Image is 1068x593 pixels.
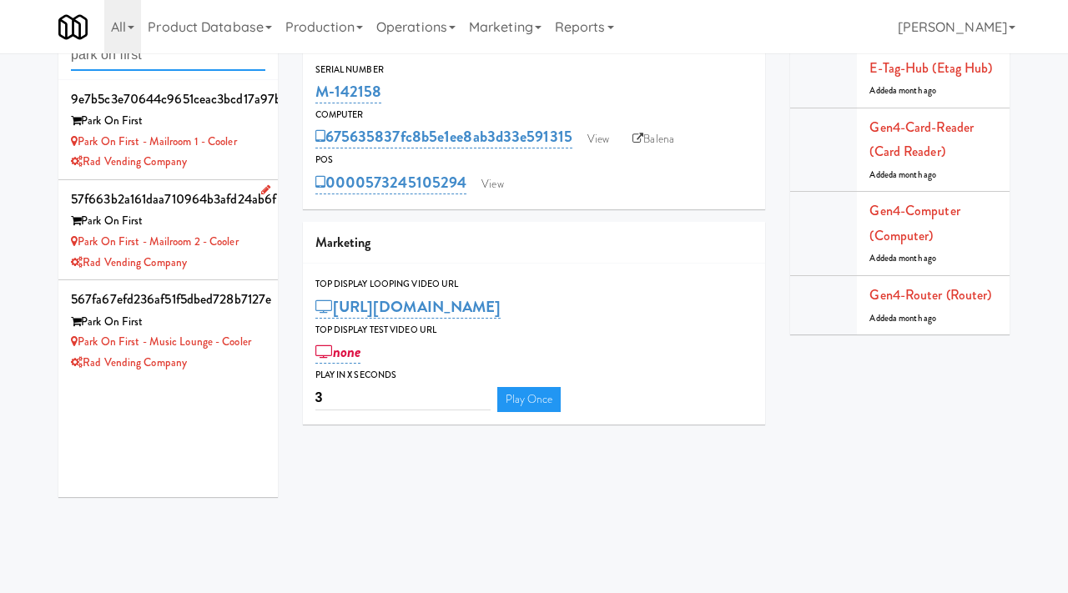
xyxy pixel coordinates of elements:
[893,168,936,181] span: a month ago
[58,180,278,280] li: 57f663b2a161daa710964b3afd24ab6fPark On First Park on First - Mailroom 2 - CoolerRad Vending Company
[315,171,467,194] a: 0000573245105294
[315,322,753,339] div: Top Display Test Video Url
[893,252,936,264] span: a month ago
[869,201,960,245] a: Gen4-computer (Computer)
[869,285,991,304] a: Gen4-router (Router)
[58,280,278,379] li: 567fa67efd236af51f5dbed728b7127ePark On First Park on First - Music Lounge - CoolerRad Vending Co...
[71,334,251,349] a: Park on First - Music Lounge - Cooler
[869,312,936,324] span: Added
[71,87,265,112] div: 9e7b5c3e70644c9651ceac3bcd17a97b
[71,234,239,249] a: Park on First - Mailroom 2 - Cooler
[579,127,617,152] a: View
[869,84,936,97] span: Added
[58,80,278,180] li: 9e7b5c3e70644c9651ceac3bcd17a97bPark On First Park on First - Mailroom 1 - CoolerRad Vending Company
[315,276,753,293] div: Top Display Looping Video Url
[315,233,371,252] span: Marketing
[315,340,361,364] a: none
[497,387,562,412] a: Play Once
[315,62,753,78] div: Serial Number
[869,168,936,181] span: Added
[869,118,974,162] a: Gen4-card-reader (Card Reader)
[473,172,511,197] a: View
[315,80,382,103] a: M-142158
[315,367,753,384] div: Play in X seconds
[71,287,265,312] div: 567fa67efd236af51f5dbed728b7127e
[71,354,187,370] a: Rad Vending Company
[893,312,936,324] span: a month ago
[71,153,187,169] a: Rad Vending Company
[71,40,265,71] input: Search cabinets
[71,312,265,333] div: Park On First
[71,254,187,270] a: Rad Vending Company
[71,111,265,132] div: Park On First
[869,252,936,264] span: Added
[869,58,992,78] a: E-tag-hub (Etag Hub)
[893,84,936,97] span: a month ago
[315,295,501,319] a: [URL][DOMAIN_NAME]
[71,211,265,232] div: Park On First
[58,13,88,42] img: Micromart
[624,127,683,152] a: Balena
[71,187,265,212] div: 57f663b2a161daa710964b3afd24ab6f
[315,125,572,148] a: 675635837fc8b5e1ee8ab3d33e591315
[315,107,753,123] div: Computer
[315,152,753,168] div: POS
[71,133,237,149] a: Park on First - Mailroom 1 - Cooler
